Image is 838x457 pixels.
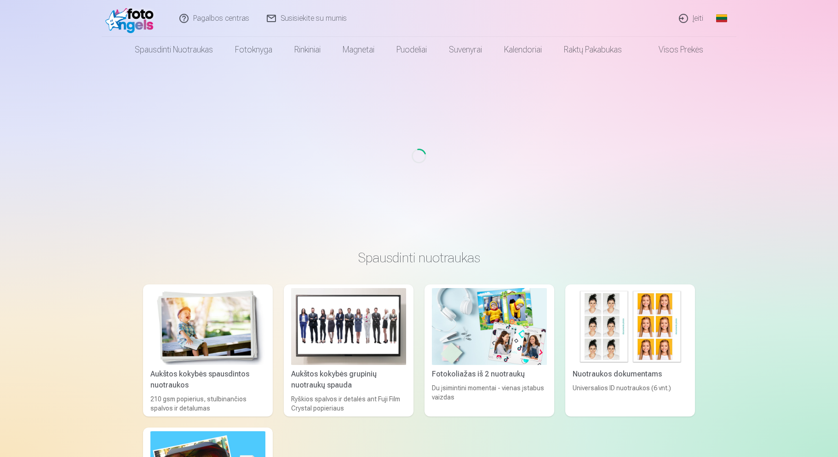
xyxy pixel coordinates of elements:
img: Fotokoliažas iš 2 nuotraukų [432,288,547,365]
a: Aukštos kokybės spausdintos nuotraukos Aukštos kokybės spausdintos nuotraukos210 gsm popierius, s... [143,284,273,417]
img: Nuotraukos dokumentams [573,288,688,365]
div: Universalios ID nuotraukos (6 vnt.) [569,383,691,413]
div: Nuotraukos dokumentams [569,369,691,380]
div: Aukštos kokybės grupinių nuotraukų spauda [287,369,410,391]
h3: Spausdinti nuotraukas [150,249,688,266]
a: Fotoknyga [224,37,283,63]
div: Du įsimintini momentai - vienas įstabus vaizdas [428,383,551,413]
img: Aukštos kokybės grupinių nuotraukų spauda [291,288,406,365]
img: Aukštos kokybės spausdintos nuotraukos [150,288,265,365]
a: Visos prekės [633,37,714,63]
div: Fotokoliažas iš 2 nuotraukų [428,369,551,380]
a: Magnetai [332,37,385,63]
a: Fotokoliažas iš 2 nuotraukųFotokoliažas iš 2 nuotraukųDu įsimintini momentai - vienas įstabus vai... [425,284,554,417]
a: Puodeliai [385,37,438,63]
div: Aukštos kokybės spausdintos nuotraukos [147,369,269,391]
div: 210 gsm popierius, stulbinančios spalvos ir detalumas [147,394,269,413]
a: Spausdinti nuotraukas [124,37,224,63]
a: Kalendoriai [493,37,553,63]
a: Aukštos kokybės grupinių nuotraukų spaudaAukštos kokybės grupinių nuotraukų spaudaRyškios spalvos... [284,284,413,417]
img: /fa2 [105,4,158,33]
a: Raktų pakabukas [553,37,633,63]
a: Suvenyrai [438,37,493,63]
div: Ryškios spalvos ir detalės ant Fuji Film Crystal popieriaus [287,394,410,413]
a: Nuotraukos dokumentamsNuotraukos dokumentamsUniversalios ID nuotraukos (6 vnt.) [565,284,695,417]
a: Rinkiniai [283,37,332,63]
